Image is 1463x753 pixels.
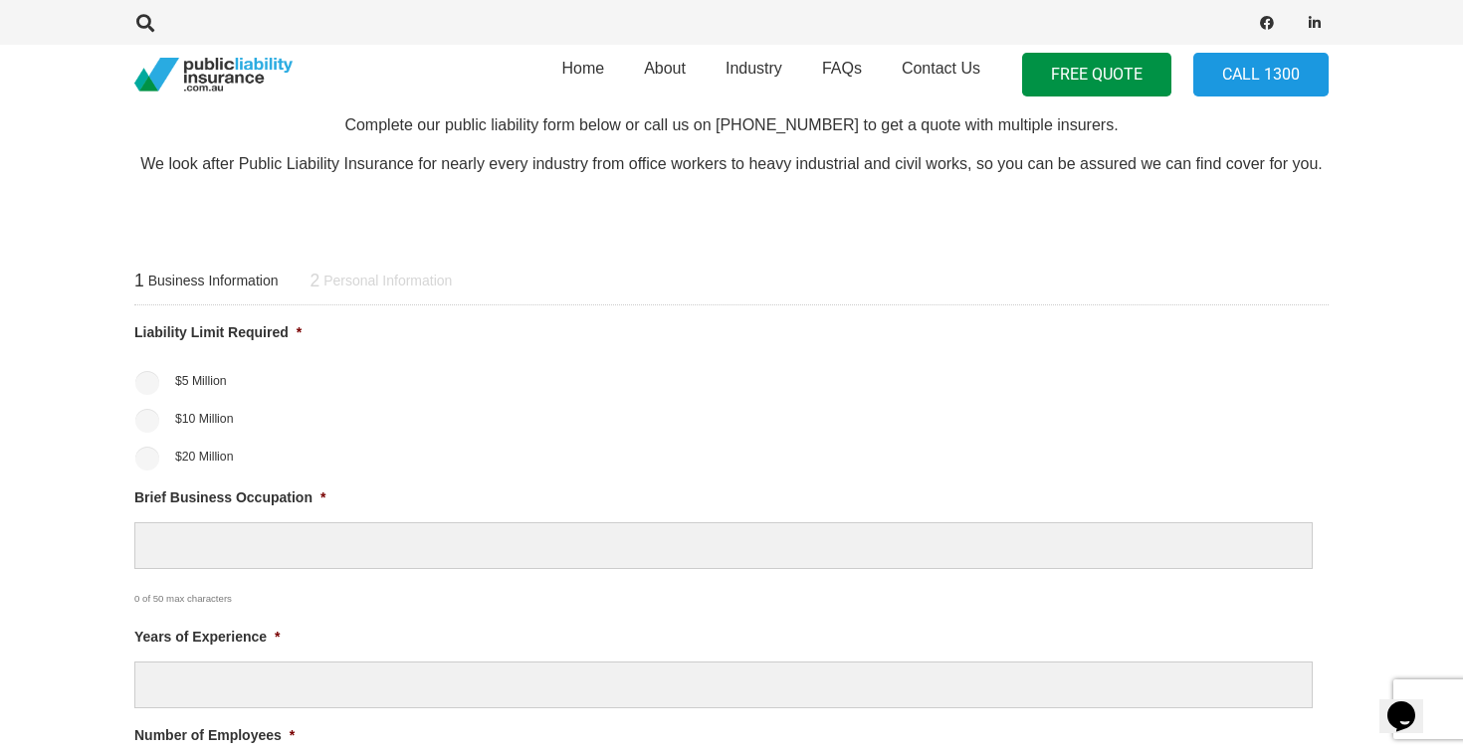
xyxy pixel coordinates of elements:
[624,39,706,110] a: About
[175,448,234,466] label: $20 Million
[1253,9,1281,37] a: Facebook
[175,410,234,428] label: $10 Million
[134,58,293,93] a: pli_logotransparent
[1022,53,1171,97] a: FREE QUOTE
[134,726,295,744] label: Number of Employees
[726,60,782,77] span: Industry
[1193,53,1329,97] a: Call 1300
[802,39,882,110] a: FAQs
[134,573,1218,610] div: 0 of 50 max characters
[310,271,319,292] span: 2
[134,153,1329,175] p: We look after Public Liability Insurance for nearly every industry from office workers to heavy i...
[323,273,452,290] span: Personal Information
[882,39,1000,110] a: Contact Us
[175,372,227,390] label: $5 Million
[134,323,302,341] label: Liability Limit Required
[134,271,144,292] span: 1
[134,114,1329,136] p: Complete our public liability form below or call us on [PHONE_NUMBER] to get a quote with multipl...
[644,60,686,77] span: About
[822,60,862,77] span: FAQs
[134,628,281,646] label: Years of Experience
[541,39,624,110] a: Home
[561,60,604,77] span: Home
[134,488,325,506] label: Brief Business Occupation
[706,39,802,110] a: Industry
[148,273,279,290] span: Business Information
[1301,9,1329,37] a: LinkedIn
[902,60,980,77] span: Contact Us
[125,14,165,32] a: Search
[1379,673,1443,733] iframe: chat widget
